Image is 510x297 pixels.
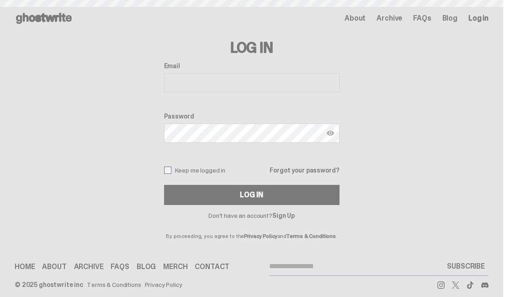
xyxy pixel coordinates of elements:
a: Terms & Conditions [287,232,336,240]
p: Don't have an account? [164,212,340,219]
a: FAQs [111,263,129,270]
h3: Log In [164,40,340,55]
a: Blog [442,15,457,22]
button: Log In [164,185,340,205]
img: Show password [327,130,334,137]
label: Password [164,113,340,120]
a: Forgot your password? [270,167,339,173]
a: Blog [137,263,156,270]
a: About [42,263,66,270]
a: Archive [377,15,402,22]
a: Merch [163,263,187,270]
a: Sign Up [272,211,295,220]
button: SUBSCRIBE [443,257,489,275]
a: Home [15,263,35,270]
input: Keep me logged in [164,167,171,174]
a: FAQs [413,15,431,22]
a: Privacy Policy [145,281,182,288]
a: Privacy Policy [244,232,277,240]
div: © 2025 ghostwrite inc [15,281,83,288]
a: Archive [74,263,104,270]
a: Terms & Conditions [87,281,141,288]
label: Keep me logged in [164,167,226,174]
a: Log in [468,15,489,22]
label: Email [164,62,340,70]
a: About [345,15,366,22]
p: By proceeding, you agree to the and . [164,219,340,239]
a: Contact [195,263,229,270]
div: Log In [240,191,263,199]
